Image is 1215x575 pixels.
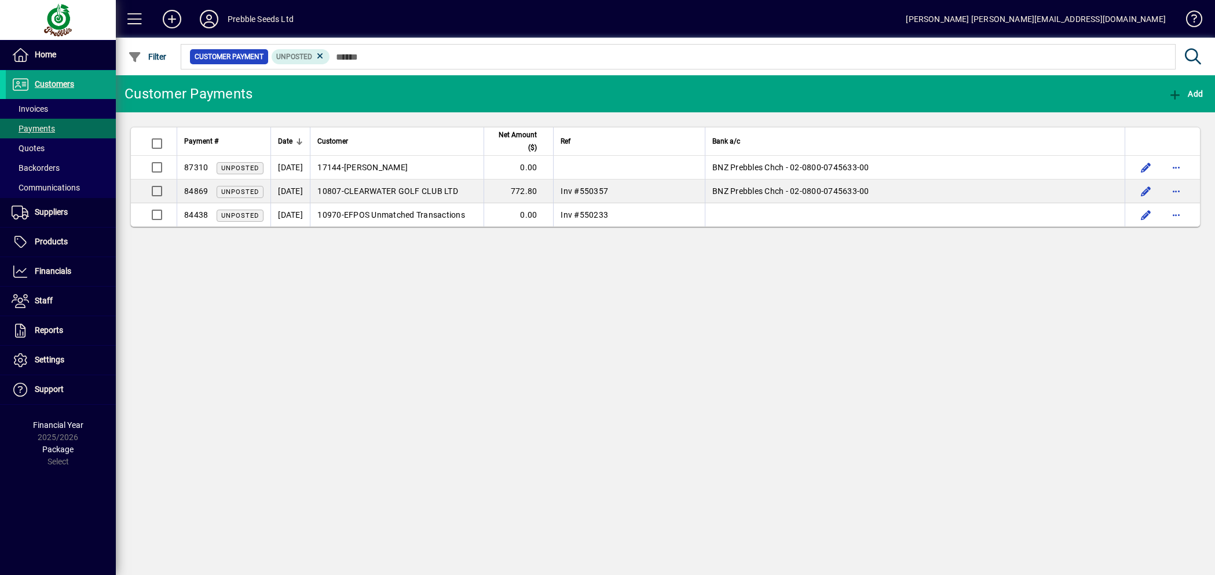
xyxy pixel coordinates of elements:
[491,129,547,154] div: Net Amount ($)
[561,135,698,148] div: Ref
[712,135,740,148] span: Bank a/c
[228,10,294,28] div: Prebble Seeds Ltd
[184,135,218,148] span: Payment #
[35,325,63,335] span: Reports
[35,384,64,394] span: Support
[35,237,68,246] span: Products
[184,210,208,219] span: 84438
[491,129,537,154] span: Net Amount ($)
[712,163,869,172] span: BNZ Prebbles Chch - 02-0800-0745633-00
[128,52,167,61] span: Filter
[35,50,56,59] span: Home
[1137,206,1155,224] button: Edit
[344,163,408,172] span: [PERSON_NAME]
[317,210,341,219] span: 10970
[6,41,116,69] a: Home
[6,375,116,404] a: Support
[1167,158,1185,177] button: More options
[310,180,484,203] td: -
[12,183,80,192] span: Communications
[125,85,252,103] div: Customer Payments
[12,163,60,173] span: Backorders
[6,99,116,119] a: Invoices
[191,9,228,30] button: Profile
[35,296,53,305] span: Staff
[6,119,116,138] a: Payments
[712,135,1118,148] div: Bank a/c
[712,186,869,196] span: BNZ Prebbles Chch - 02-0800-0745633-00
[276,53,312,61] span: Unposted
[344,186,458,196] span: CLEARWATER GOLF CLUB LTD
[12,144,45,153] span: Quotes
[195,51,264,63] span: Customer Payment
[561,186,608,196] span: Inv #550357
[310,203,484,226] td: -
[6,346,116,375] a: Settings
[270,203,310,226] td: [DATE]
[906,10,1166,28] div: [PERSON_NAME] [PERSON_NAME][EMAIL_ADDRESS][DOMAIN_NAME]
[484,156,553,180] td: 0.00
[1137,182,1155,200] button: Edit
[35,355,64,364] span: Settings
[561,210,608,219] span: Inv #550233
[221,188,259,196] span: Unposted
[184,135,264,148] div: Payment #
[6,138,116,158] a: Quotes
[270,156,310,180] td: [DATE]
[42,445,74,454] span: Package
[153,9,191,30] button: Add
[344,210,465,219] span: EFPOS Unmatched Transactions
[6,228,116,257] a: Products
[278,135,303,148] div: Date
[317,186,341,196] span: 10807
[1165,83,1206,104] button: Add
[184,186,208,196] span: 84869
[317,163,341,172] span: 17144
[12,104,48,113] span: Invoices
[12,124,55,133] span: Payments
[561,135,570,148] span: Ref
[6,257,116,286] a: Financials
[484,180,553,203] td: 772.80
[35,266,71,276] span: Financials
[1167,182,1185,200] button: More options
[125,46,170,67] button: Filter
[35,79,74,89] span: Customers
[1137,158,1155,177] button: Edit
[184,163,208,172] span: 87310
[278,135,292,148] span: Date
[6,178,116,197] a: Communications
[221,164,259,172] span: Unposted
[270,180,310,203] td: [DATE]
[1167,206,1185,224] button: More options
[1168,89,1203,98] span: Add
[272,49,330,64] mat-chip: Customer Payment Status: Unposted
[1177,2,1201,40] a: Knowledge Base
[221,212,259,219] span: Unposted
[6,316,116,345] a: Reports
[6,287,116,316] a: Staff
[33,420,83,430] span: Financial Year
[35,207,68,217] span: Suppliers
[6,198,116,227] a: Suppliers
[317,135,348,148] span: Customer
[310,156,484,180] td: -
[6,158,116,178] a: Backorders
[484,203,553,226] td: 0.00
